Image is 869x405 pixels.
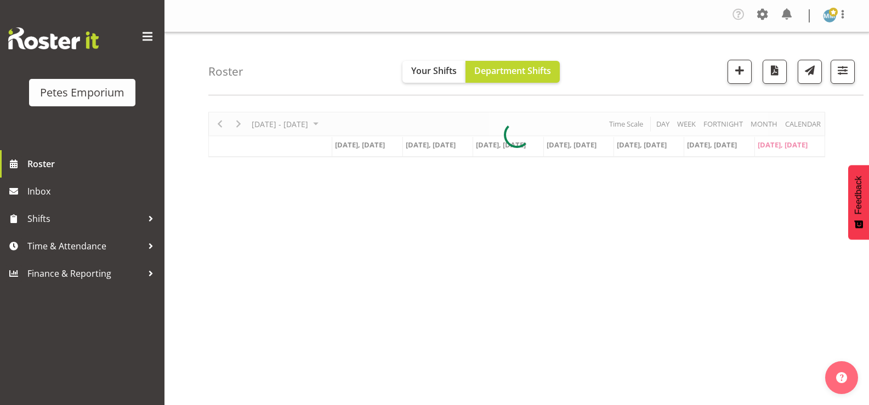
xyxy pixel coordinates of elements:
[27,210,143,227] span: Shifts
[411,65,457,77] span: Your Shifts
[27,238,143,254] span: Time & Attendance
[40,84,124,101] div: Petes Emporium
[854,176,864,214] span: Feedback
[831,60,855,84] button: Filter Shifts
[474,65,551,77] span: Department Shifts
[402,61,465,83] button: Your Shifts
[27,156,159,172] span: Roster
[728,60,752,84] button: Add a new shift
[27,183,159,199] span: Inbox
[465,61,560,83] button: Department Shifts
[823,9,836,22] img: mandy-mosley3858.jpg
[836,372,847,383] img: help-xxl-2.png
[27,265,143,282] span: Finance & Reporting
[798,60,822,84] button: Send a list of all shifts for the selected filtered period to all rostered employees.
[208,65,243,78] h4: Roster
[8,27,99,49] img: Rosterit website logo
[848,165,869,239] button: Feedback - Show survey
[763,60,787,84] button: Download a PDF of the roster according to the set date range.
